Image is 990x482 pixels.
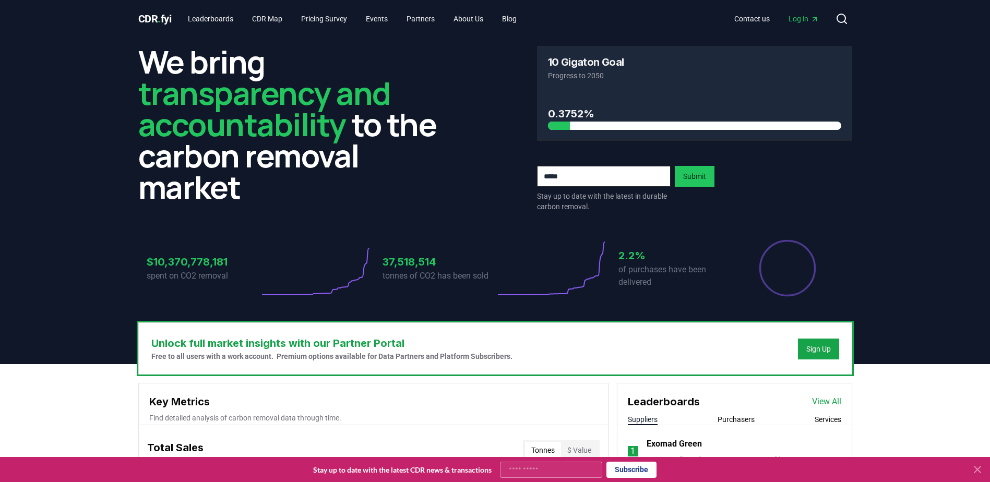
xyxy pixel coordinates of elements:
a: About Us [445,9,492,28]
nav: Main [726,9,827,28]
h3: Total Sales [147,440,204,461]
div: Percentage of sales delivered [758,239,817,297]
a: Log in [780,9,827,28]
a: Sign Up [806,344,831,354]
h3: 2.2% [618,248,731,263]
a: Pricing Survey [293,9,355,28]
h3: $10,370,778,181 [147,254,259,270]
h3: 10 Gigaton Goal [548,57,624,67]
span: transparency and accountability [138,71,390,146]
h3: Unlock full market insights with our Partner Portal [151,335,512,351]
nav: Main [180,9,525,28]
a: CDR.fyi [138,11,172,26]
button: $ Value [561,442,598,459]
p: spent on CO2 removal [147,270,259,282]
a: View All [812,395,841,408]
p: Stay up to date with the latest in durable carbon removal. [537,191,671,212]
p: of purchases have been delivered [618,263,731,288]
p: 1 [630,445,635,457]
a: Partners [398,9,443,28]
p: Find detailed analysis of carbon removal data through time. [149,413,598,423]
h3: Key Metrics [149,394,598,409]
a: Blog [494,9,525,28]
a: Leaderboards [180,9,242,28]
button: Tonnes [525,442,561,459]
span: . [158,13,161,25]
p: tonnes of CO2 has been sold [383,270,495,282]
p: Progress to 2050 [548,70,841,81]
button: Purchasers [718,414,755,425]
span: 1.807.222 [784,455,817,464]
button: Services [815,414,841,425]
button: Suppliers [628,414,658,425]
a: Exomad Green [647,438,702,450]
button: Submit [675,166,714,187]
h3: 37,518,514 [383,254,495,270]
a: CDR Map [244,9,291,28]
span: 174.771 [704,455,731,464]
a: Events [357,9,396,28]
span: Log in [789,14,819,24]
h3: 0.3752% [548,106,841,122]
button: Sign Up [798,339,839,359]
a: Contact us [726,9,778,28]
p: Tonnes Delivered : [647,454,731,465]
h2: We bring to the carbon removal market [138,46,454,202]
h3: Leaderboards [628,394,700,409]
p: Free to all users with a work account. Premium options available for Data Partners and Platform S... [151,351,512,362]
span: CDR fyi [138,13,172,25]
p: Tonnes Sold : [742,454,817,465]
